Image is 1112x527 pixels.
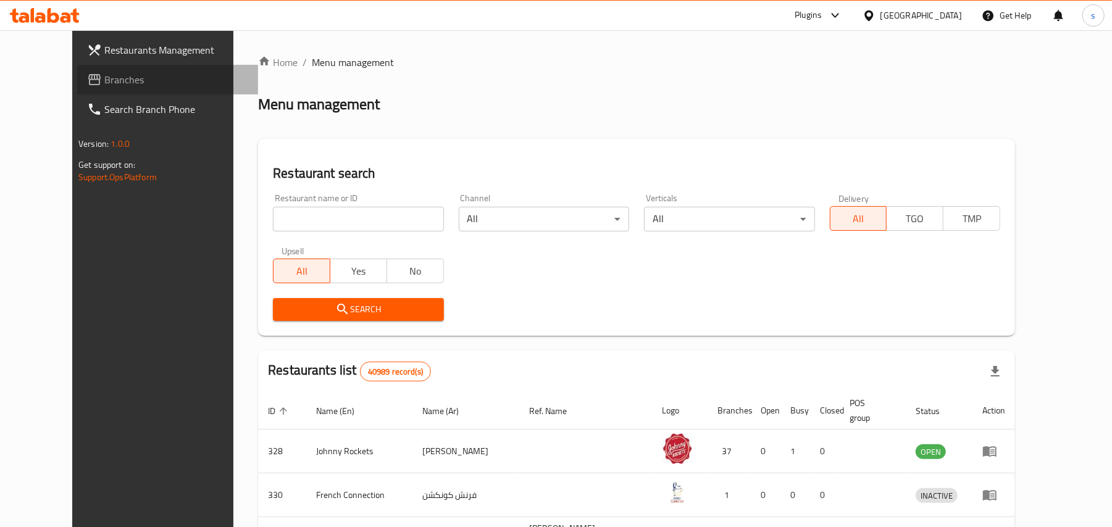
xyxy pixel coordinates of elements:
[312,55,394,70] span: Menu management
[751,429,780,473] td: 0
[838,194,869,202] label: Delivery
[360,362,431,381] div: Total records count
[850,396,891,425] span: POS group
[880,9,962,22] div: [GEOGRAPHIC_DATA]
[282,246,304,255] label: Upsell
[258,473,306,517] td: 330
[644,207,814,231] div: All
[306,429,412,473] td: Johnny Rockets
[459,207,629,231] div: All
[916,489,958,503] span: INACTIVE
[111,136,130,152] span: 1.0.0
[412,429,520,473] td: [PERSON_NAME]
[273,207,443,231] input: Search for restaurant name or ID..
[104,72,248,87] span: Branches
[662,433,693,464] img: Johnny Rockets
[886,206,943,231] button: TGO
[916,404,956,418] span: Status
[258,55,1015,70] nav: breadcrumb
[78,169,157,185] a: Support.OpsPlatform
[982,488,1005,502] div: Menu
[751,392,780,429] th: Open
[104,43,248,57] span: Restaurants Management
[283,302,433,317] span: Search
[982,444,1005,459] div: Menu
[780,392,810,429] th: Busy
[708,392,751,429] th: Branches
[835,210,882,228] span: All
[77,94,258,124] a: Search Branch Phone
[392,262,439,280] span: No
[830,206,887,231] button: All
[972,392,1015,429] th: Action
[258,55,298,70] a: Home
[412,473,520,517] td: فرنش كونكشن
[810,473,840,517] td: 0
[892,210,939,228] span: TGO
[662,477,693,508] img: French Connection
[258,94,380,114] h2: Menu management
[652,392,708,429] th: Logo
[708,429,751,473] td: 37
[948,210,995,228] span: TMP
[273,298,443,321] button: Search
[78,157,135,173] span: Get support on:
[273,259,330,283] button: All
[751,473,780,517] td: 0
[278,262,325,280] span: All
[330,259,387,283] button: Yes
[780,473,810,517] td: 0
[708,473,751,517] td: 1
[980,357,1010,386] div: Export file
[422,404,475,418] span: Name (Ar)
[316,404,370,418] span: Name (En)
[104,102,248,117] span: Search Branch Phone
[268,361,431,381] h2: Restaurants list
[258,429,306,473] td: 328
[306,473,412,517] td: French Connection
[361,366,430,378] span: 40989 record(s)
[1091,9,1095,22] span: s
[387,259,444,283] button: No
[810,392,840,429] th: Closed
[77,65,258,94] a: Branches
[303,55,307,70] li: /
[268,404,291,418] span: ID
[273,164,1000,183] h2: Restaurant search
[810,429,840,473] td: 0
[795,8,822,23] div: Plugins
[530,404,583,418] span: Ref. Name
[78,136,109,152] span: Version:
[943,206,1000,231] button: TMP
[335,262,382,280] span: Yes
[780,429,810,473] td: 1
[77,35,258,65] a: Restaurants Management
[916,445,946,459] span: OPEN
